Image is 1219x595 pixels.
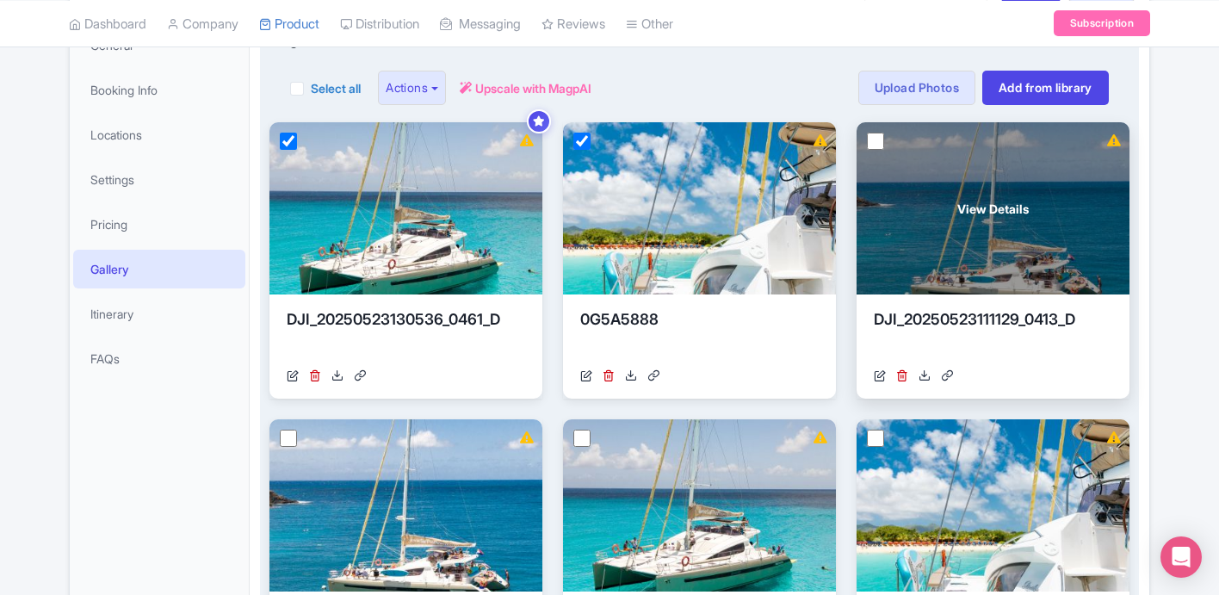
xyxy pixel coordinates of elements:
a: Subscription [1054,10,1150,36]
a: Booking Info [73,71,245,109]
div: Open Intercom Messenger [1160,536,1202,578]
a: Upload Photos [858,71,975,105]
div: DJI_20250523130536_0461_D [287,308,525,360]
a: Add from library [982,71,1109,105]
a: Pricing [73,205,245,244]
a: Settings [73,160,245,199]
a: Locations [73,115,245,154]
a: Upscale with MagpAI [460,79,591,97]
a: View Details [857,122,1129,294]
button: Actions [378,71,446,105]
a: FAQs [73,339,245,378]
a: Gallery [73,250,245,288]
div: 0G5A5888 [580,308,819,360]
span: Upscale with MagpAI [475,79,591,97]
span: View Details [957,200,1029,218]
label: Select all [311,79,361,97]
a: Itinerary [73,294,245,333]
div: DJI_20250523111129_0413_D [874,308,1112,360]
